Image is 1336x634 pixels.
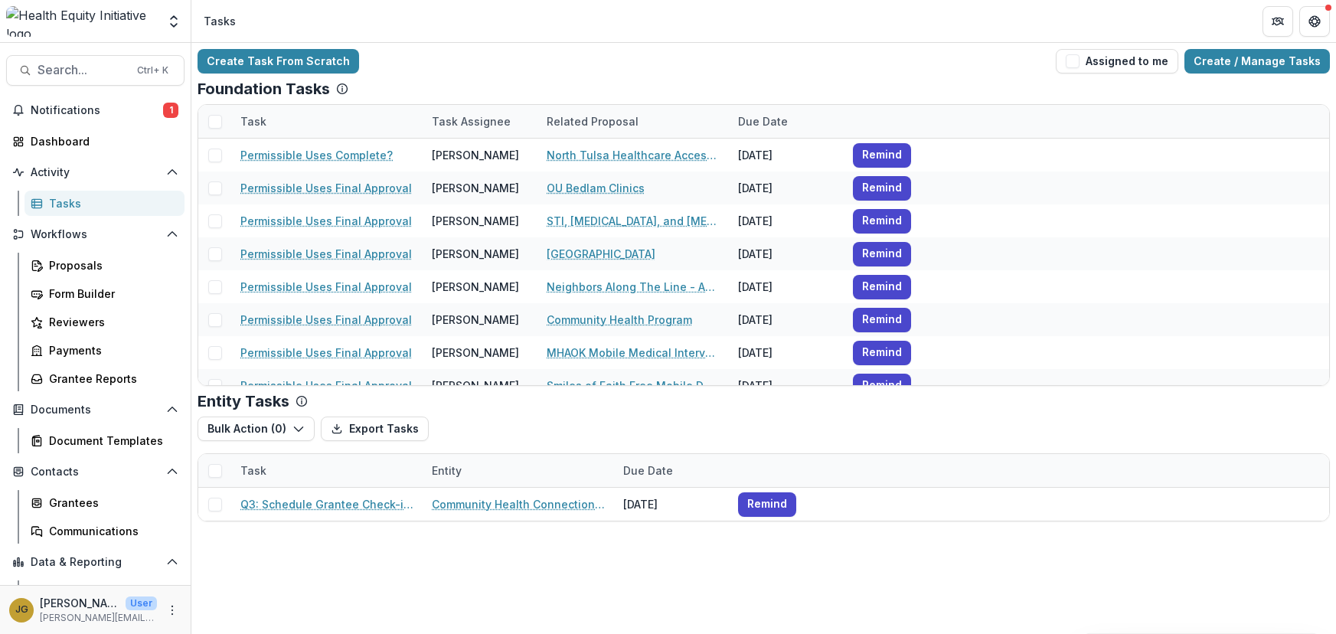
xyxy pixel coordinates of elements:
a: North Tulsa Healthcare Access Expansion Initiative [547,147,720,163]
div: Task Assignee [423,105,537,138]
div: [PERSON_NAME] [432,279,519,295]
button: Open Data & Reporting [6,550,185,574]
a: Permissible Uses Final Approval [240,279,412,295]
a: Neighbors Along The Line - Access to Equitable Holistic Wellness [547,279,720,295]
div: [DATE] [729,270,844,303]
span: Data & Reporting [31,556,160,569]
a: Reviewers [24,309,185,335]
div: Due Date [614,462,682,479]
div: [DATE] [729,369,844,402]
button: Export Tasks [321,417,429,441]
span: Notifications [31,104,163,117]
button: Remind [853,209,911,234]
a: Community Health Connection Inc. [432,496,605,512]
div: Task Assignee [423,113,520,129]
button: Remind [853,374,911,398]
a: Grantees [24,490,185,515]
button: Open Workflows [6,222,185,247]
button: Bulk Action (0) [198,417,315,441]
p: User [126,596,157,610]
div: Form Builder [49,286,172,302]
div: Tasks [204,13,236,29]
p: [PERSON_NAME] [40,595,119,611]
div: Task [231,462,276,479]
p: Entity Tasks [198,392,289,410]
div: Due Date [729,105,844,138]
a: Permissible Uses Final Approval [240,377,412,394]
div: Task [231,105,423,138]
button: Assigned to me [1056,49,1178,74]
span: Documents [31,404,160,417]
button: Remind [853,275,911,299]
button: Remind [853,308,911,332]
a: MHAOK Mobile Medical Intervention Team (MMIT) [547,345,720,361]
a: Dashboard [24,580,185,606]
a: Grantee Reports [24,366,185,391]
div: Reviewers [49,314,172,330]
a: Communications [24,518,185,544]
div: Task [231,454,423,487]
div: [PERSON_NAME] [432,180,519,196]
div: Ctrl + K [134,62,171,79]
div: Entity [423,454,614,487]
div: Due Date [614,454,729,487]
div: Task [231,113,276,129]
div: [DATE] [614,488,729,521]
span: Search... [38,63,128,77]
div: [DATE] [729,336,844,369]
div: [PERSON_NAME] [432,377,519,394]
p: [PERSON_NAME][EMAIL_ADDRESS][PERSON_NAME][DATE][DOMAIN_NAME] [40,611,157,625]
div: Entity [423,462,471,479]
a: Permissible Uses Final Approval [240,213,412,229]
div: Jenna Grant [15,605,28,615]
button: More [163,601,181,619]
div: Grantees [49,495,172,511]
div: Dashboard [31,133,172,149]
a: STI, [MEDICAL_DATA], and [MEDICAL_DATA] Prevention and Treatment [547,213,720,229]
div: [PERSON_NAME] [432,147,519,163]
div: [DATE] [729,139,844,172]
a: Q3: Schedule Grantee Check-in with [PERSON_NAME] [240,496,413,512]
div: [DATE] [729,237,844,270]
a: Create / Manage Tasks [1184,49,1330,74]
span: Workflows [31,228,160,241]
div: [DATE] [729,303,844,336]
div: [DATE] [729,172,844,204]
a: Permissible Uses Final Approval [240,345,412,361]
button: Remind [853,176,911,201]
button: Remind [738,492,796,517]
div: Related Proposal [537,105,729,138]
button: Open Activity [6,160,185,185]
span: Contacts [31,466,160,479]
p: Foundation Tasks [198,80,330,98]
button: Open entity switcher [163,6,185,37]
span: Activity [31,166,160,179]
button: Notifications1 [6,98,185,123]
a: Create Task From Scratch [198,49,359,74]
nav: breadcrumb [198,10,242,32]
div: Due Date [729,113,797,129]
div: [PERSON_NAME] [432,246,519,262]
a: Form Builder [24,281,185,306]
div: Grantee Reports [49,371,172,387]
a: OU Bedlam Clinics [547,180,645,196]
a: Permissible Uses Final Approval [240,180,412,196]
button: Partners [1263,6,1293,37]
a: Tasks [24,191,185,216]
div: [DATE] [729,204,844,237]
button: Get Help [1299,6,1330,37]
button: Remind [853,341,911,365]
div: [PERSON_NAME] [432,312,519,328]
a: Dashboard [6,129,185,154]
a: [GEOGRAPHIC_DATA] [547,246,655,262]
div: Payments [49,342,172,358]
button: Open Documents [6,397,185,422]
div: Tasks [49,195,172,211]
a: Document Templates [24,428,185,453]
